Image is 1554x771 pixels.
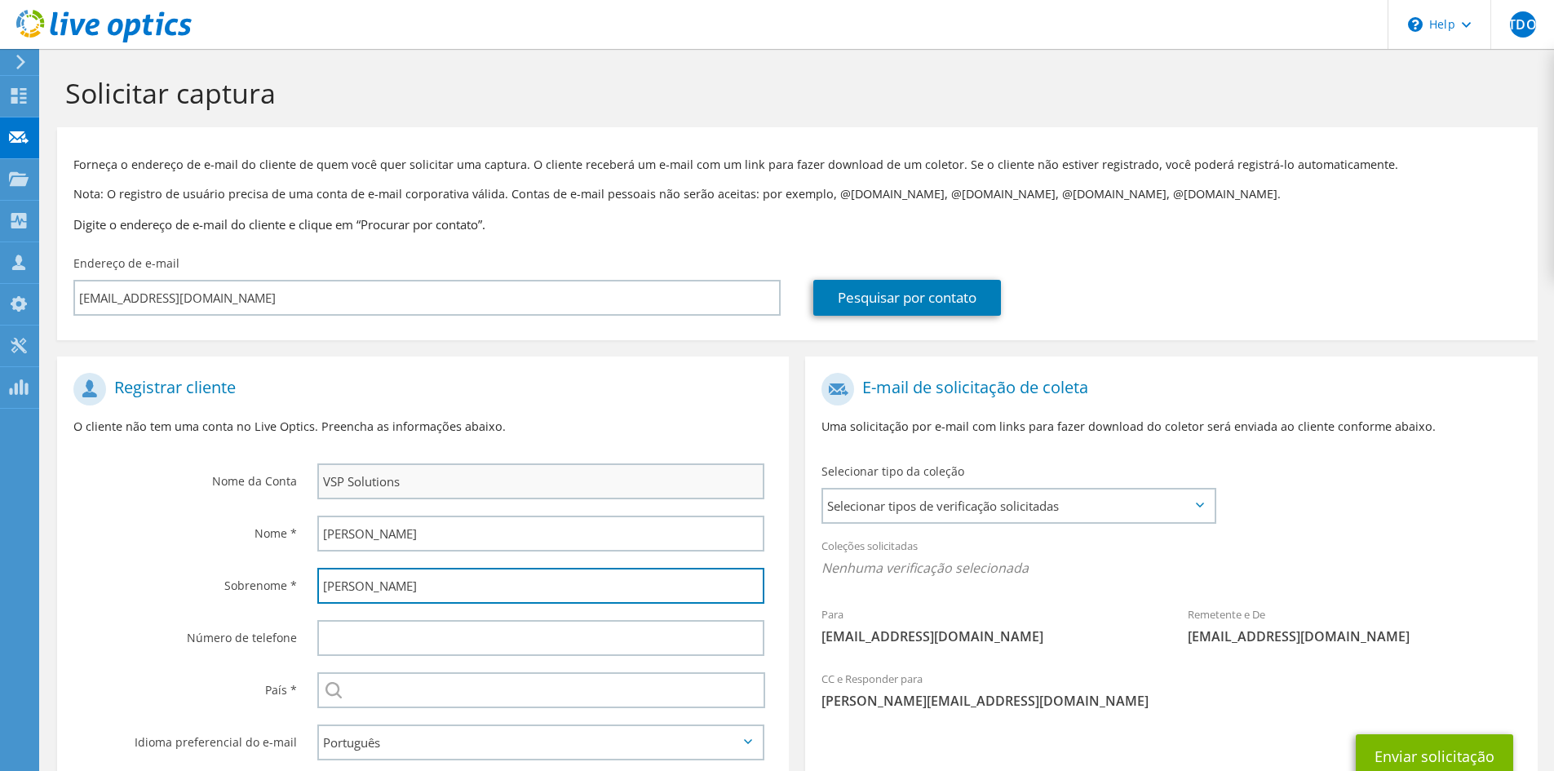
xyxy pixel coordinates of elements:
label: Nome * [73,516,297,542]
span: [PERSON_NAME][EMAIL_ADDRESS][DOMAIN_NAME] [821,692,1521,710]
span: Nenhuma verificação selecionada [821,559,1521,577]
h1: Registrar cliente [73,373,764,405]
p: Forneça o endereço de e-mail do cliente de quem você quer solicitar uma captura. O cliente recebe... [73,156,1521,174]
label: Sobrenome * [73,568,297,594]
p: Uma solicitação por e-mail com links para fazer download do coletor será enviada ao cliente confo... [821,418,1521,436]
div: Para [805,597,1171,654]
label: Número de telefone [73,620,297,646]
svg: \n [1408,17,1423,32]
span: [EMAIL_ADDRESS][DOMAIN_NAME] [1188,627,1521,645]
span: Selecionar tipos de verificação solicitadas [823,490,1214,522]
label: Nome da Conta [73,463,297,490]
h1: Solicitar captura [65,76,1521,110]
p: O cliente não tem uma conta no Live Optics. Preencha as informações abaixo. [73,418,773,436]
label: Idioma preferencial do e-mail [73,724,297,751]
h1: E-mail de solicitação de coleta [821,373,1512,405]
label: Endereço de e-mail [73,255,179,272]
span: JTDOJ [1510,11,1536,38]
label: Selecionar tipo da coleção [821,463,964,480]
p: Nota: O registro de usuário precisa de uma conta de e-mail corporativa válida. Contas de e-mail p... [73,185,1521,203]
div: CC e Responder para [805,662,1537,718]
span: [EMAIL_ADDRESS][DOMAIN_NAME] [821,627,1155,645]
div: Coleções solicitadas [805,529,1537,589]
div: Remetente e De [1171,597,1538,654]
label: País * [73,672,297,698]
h3: Digite o endereço de e-mail do cliente e clique em “Procurar por contato”. [73,215,1521,233]
a: Pesquisar por contato [813,280,1001,316]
